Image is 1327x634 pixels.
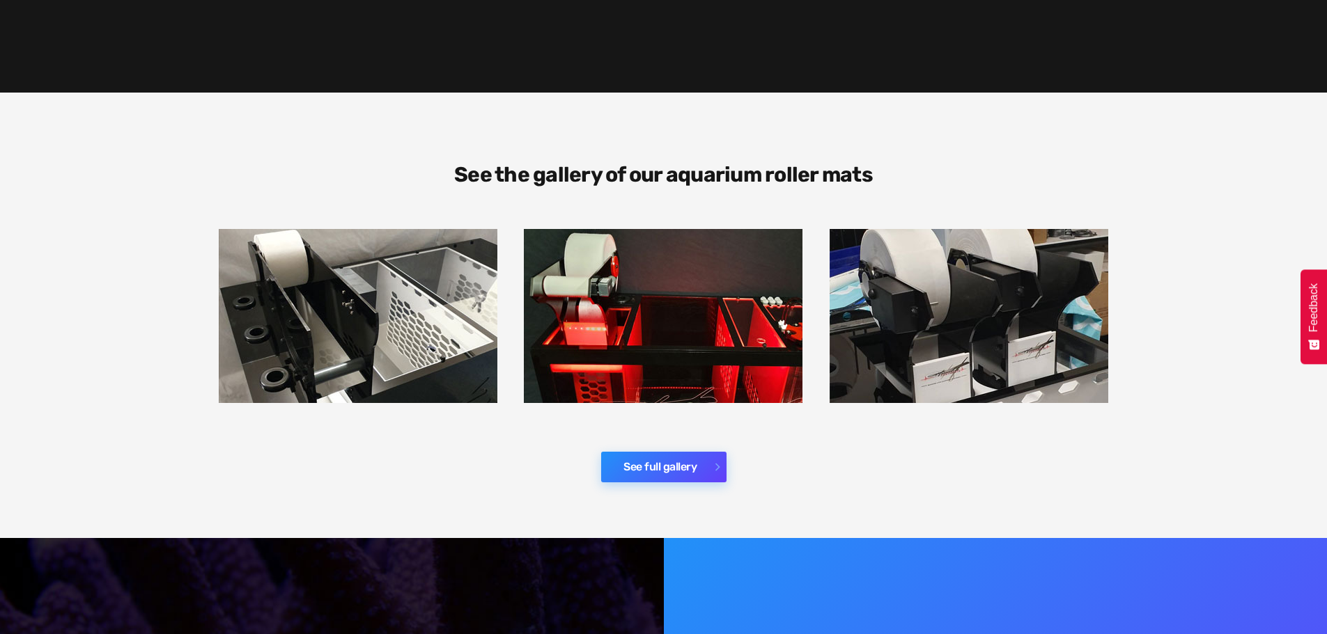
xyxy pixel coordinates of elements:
[219,229,497,403] img: Roller Mat 3
[601,452,727,482] a: See full gallery
[830,229,1108,403] img: Roller Mat 1
[1301,269,1327,364] button: Feedback - Show survey
[396,162,932,187] h3: See the gallery of our aquarium roller mats
[1307,283,1320,332] span: Feedback
[524,229,802,403] img: Roller Mat 2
